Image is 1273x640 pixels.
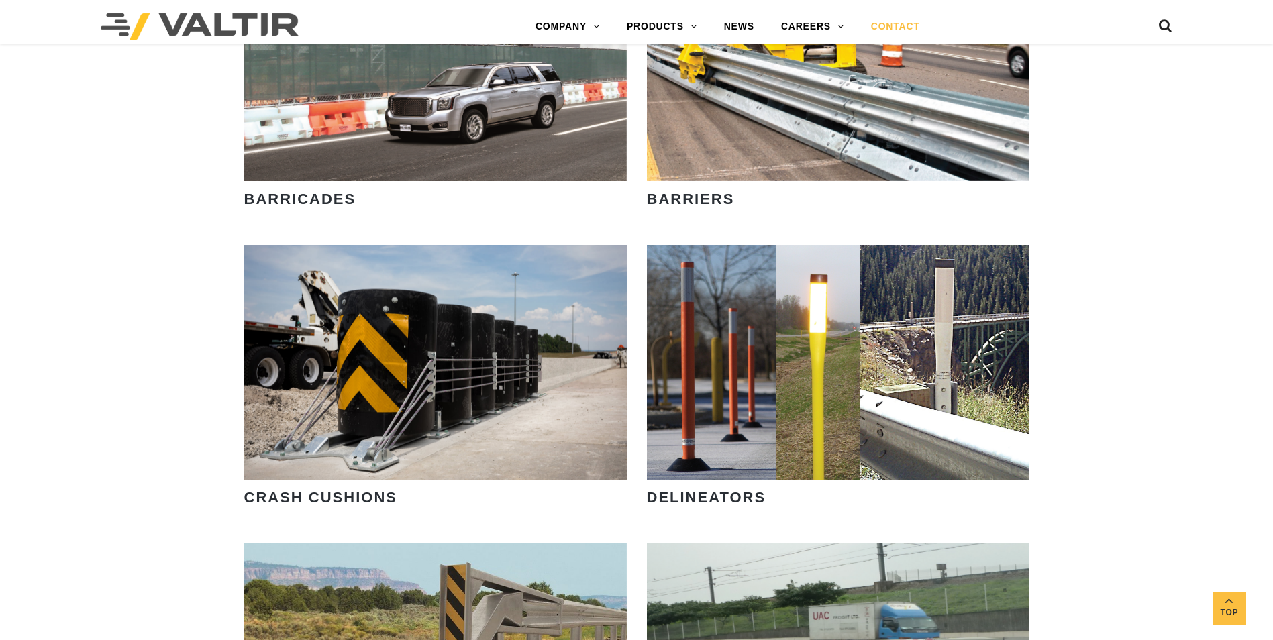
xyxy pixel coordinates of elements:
[1213,605,1246,621] span: Top
[101,13,299,40] img: Valtir
[647,191,735,207] strong: BARRIERS
[711,13,768,40] a: NEWS
[244,191,356,207] strong: BARRICADES
[522,13,613,40] a: COMPANY
[647,489,766,506] strong: DELINEATORS
[613,13,711,40] a: PRODUCTS
[244,489,397,506] strong: CRASH CUSHIONS
[768,13,858,40] a: CAREERS
[1213,592,1246,625] a: Top
[858,13,933,40] a: CONTACT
